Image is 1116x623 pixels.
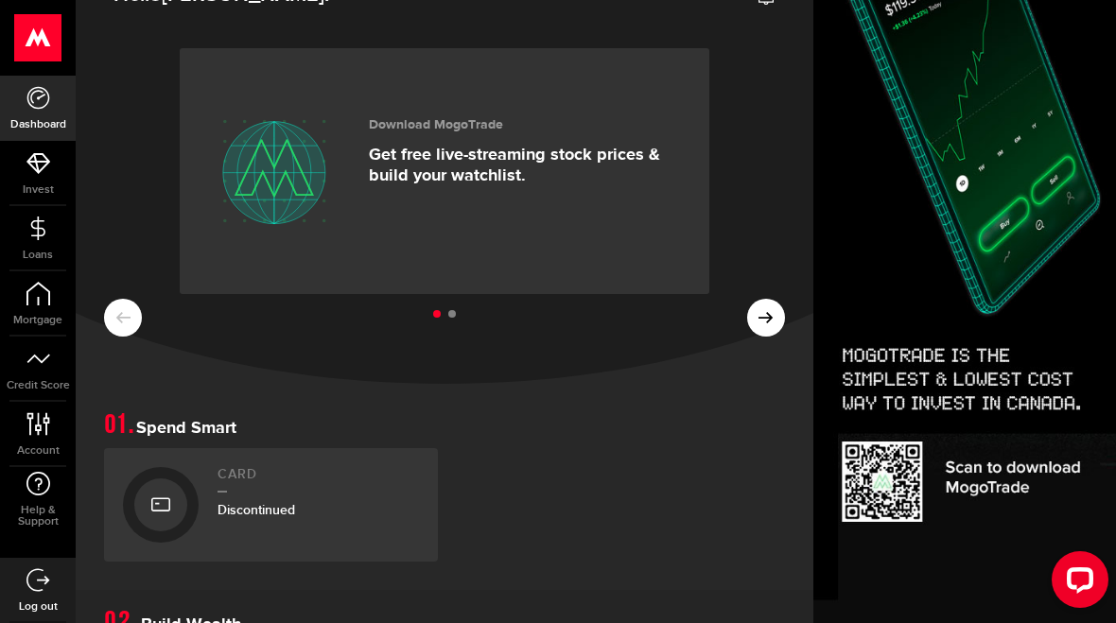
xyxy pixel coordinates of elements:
h1: Spend Smart [104,412,785,439]
p: Get free live-streaming stock prices & build your watchlist. [369,145,681,186]
a: CardDiscontinued [104,448,438,562]
h2: Card [218,467,419,493]
h3: Download MogoTrade [369,117,681,133]
iframe: LiveChat chat widget [1037,544,1116,623]
span: Discontinued [218,502,295,518]
a: Download MogoTrade Get free live-streaming stock prices & build your watchlist. [180,48,709,294]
